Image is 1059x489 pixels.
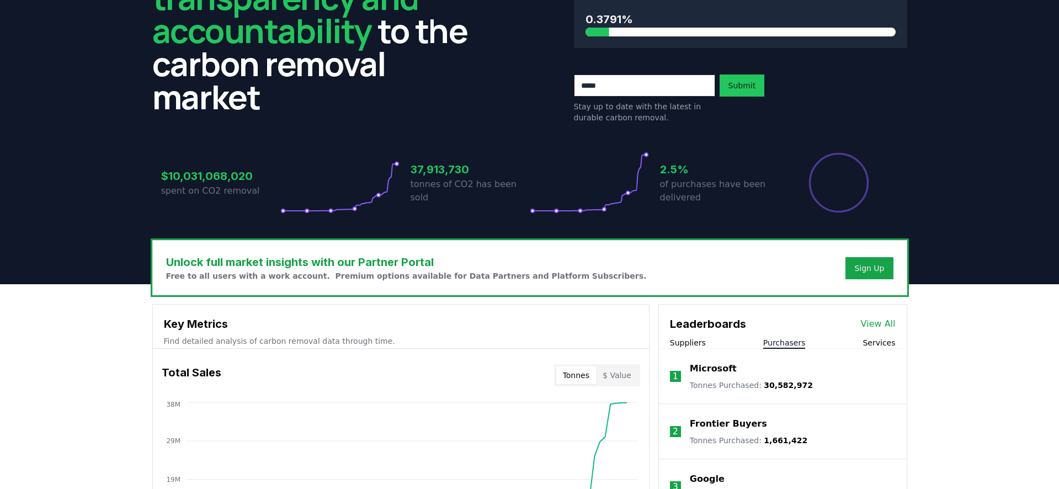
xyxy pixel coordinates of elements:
[660,161,779,178] h3: 2.5%
[596,366,638,384] button: $ Value
[161,168,280,184] h3: $10,031,068,020
[690,362,737,375] a: Microsoft
[690,417,767,430] a: Frontier Buyers
[673,425,678,438] p: 2
[763,337,806,348] button: Purchasers
[690,380,813,391] p: Tonnes Purchased :
[574,101,715,123] p: Stay up to date with the latest in durable carbon removal.
[161,184,280,198] p: spent on CO2 removal
[861,317,896,331] a: View All
[690,472,725,486] a: Google
[845,257,893,279] button: Sign Up
[411,178,530,204] p: tonnes of CO2 has been sold
[670,316,746,332] h3: Leaderboards
[670,337,706,348] button: Suppliers
[556,366,596,384] button: Tonnes
[411,161,530,178] h3: 37,913,730
[164,336,638,347] p: Find detailed analysis of carbon removal data through time.
[166,401,180,408] tspan: 38M
[166,270,647,281] p: Free to all users with a work account. Premium options available for Data Partners and Platform S...
[166,437,180,445] tspan: 29M
[764,436,807,445] span: 1,661,422
[863,337,895,348] button: Services
[166,476,180,483] tspan: 19M
[764,381,813,390] span: 30,582,972
[673,370,678,383] p: 1
[660,178,779,204] p: of purchases have been delivered
[808,152,870,214] div: Percentage of sales delivered
[586,11,896,28] h3: 0.3791%
[162,364,221,386] h3: Total Sales
[854,263,884,274] a: Sign Up
[720,75,765,97] button: Submit
[164,316,638,332] h3: Key Metrics
[166,254,647,270] h3: Unlock full market insights with our Partner Portal
[690,435,807,446] p: Tonnes Purchased :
